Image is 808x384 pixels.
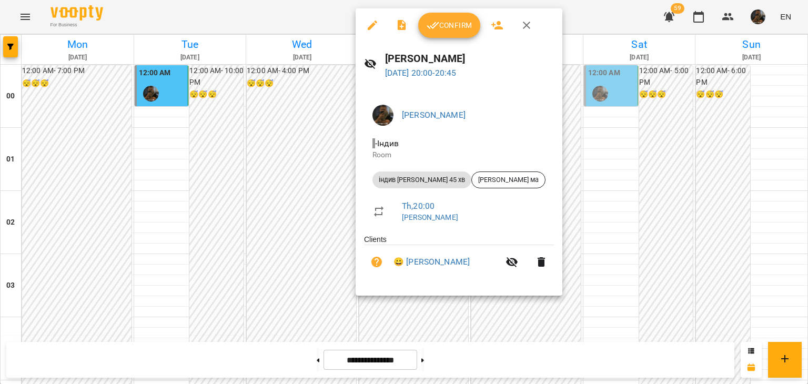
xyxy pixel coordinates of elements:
span: Confirm [427,19,472,32]
a: 😀 [PERSON_NAME] [393,256,470,268]
span: індив [PERSON_NAME] 45 хв [372,175,471,185]
span: - Індив [372,138,401,148]
div: [PERSON_NAME] ма [471,171,546,188]
a: [PERSON_NAME] [402,110,466,120]
a: Th , 20:00 [402,201,435,211]
p: Room [372,150,546,160]
ul: Clients [364,234,554,283]
a: [PERSON_NAME] [402,213,458,221]
img: 38836d50468c905d322a6b1b27ef4d16.jpg [372,105,393,126]
button: Unpaid. Bill the attendance? [364,249,389,275]
a: [DATE] 20:00-20:45 [385,68,457,78]
h6: [PERSON_NAME] [385,50,554,67]
span: [PERSON_NAME] ма [472,175,545,185]
button: Confirm [418,13,480,38]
